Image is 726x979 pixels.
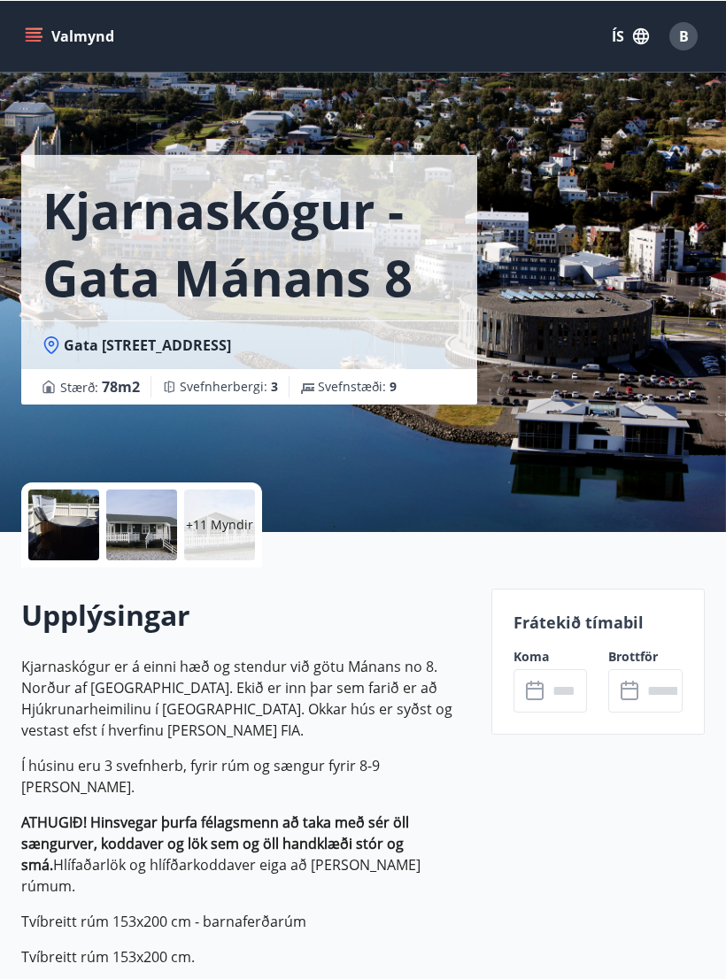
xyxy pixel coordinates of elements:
[186,515,253,533] p: +11 Myndir
[679,26,689,45] span: B
[64,335,231,354] span: Gata [STREET_ADDRESS]
[602,19,659,51] button: ÍS
[21,910,470,931] p: Tvíbreitt rúm 153x200 cm - barnaferðarúm
[21,811,470,896] p: Hlífaðarlök og hlífðarkoddaver eiga að [PERSON_NAME] rúmum.
[318,377,397,395] span: Svefnstæði :
[21,595,470,634] h2: Upplýsingar
[21,812,409,874] strong: ATHUGIÐ! Hinsvegar þurfa félagsmenn að taka með sér öll sængurver, koddaver og lök sem og öll han...
[662,14,705,57] button: B
[21,19,121,51] button: menu
[21,945,470,967] p: Tvíbreitt rúm 153x200 cm.
[514,647,588,665] label: Koma
[42,175,456,310] h1: Kjarnaskógur - Gata Mánans 8
[180,377,278,395] span: Svefnherbergi :
[390,377,397,394] span: 9
[21,754,470,797] p: Í húsinu eru 3 svefnherb, fyrir rúm og sængur fyrir 8-9 [PERSON_NAME].
[102,376,140,396] span: 78 m2
[60,375,140,397] span: Stærð :
[608,647,683,665] label: Brottför
[514,610,683,633] p: Frátekið tímabil
[271,377,278,394] span: 3
[21,655,470,740] p: Kjarnaskógur er á einni hæð og stendur við götu Mánans no 8. Norður af [GEOGRAPHIC_DATA]. Ekið er...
